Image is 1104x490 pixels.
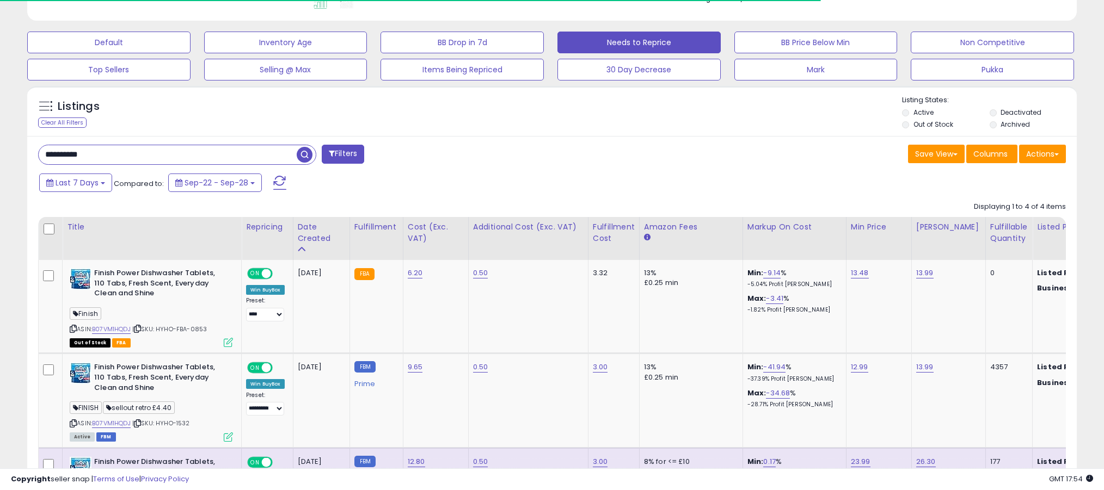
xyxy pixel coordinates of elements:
a: 12.80 [408,456,425,467]
button: Filters [322,145,364,164]
label: Deactivated [1001,108,1041,117]
div: Amazon Fees [644,221,738,233]
strong: Copyright [11,474,51,484]
button: Pukka [911,59,1074,80]
button: Top Sellers [27,59,191,80]
button: Items Being Repriced [381,59,544,80]
div: ASIN: [70,362,233,440]
label: Active [913,108,934,117]
button: 30 Day Decrease [557,59,721,80]
a: 13.48 [851,268,869,278]
div: % [747,457,838,477]
img: 51G61glrj8L._SL40_.jpg [70,362,91,384]
span: ON [248,363,262,373]
small: FBM [354,456,376,467]
a: B07VM1HQDJ [92,325,131,334]
b: Finish Power Dishwasher Tablets, 110 Tabs, Fresh Scent, Everyday Clean and Shine [94,457,226,490]
div: £0.25 min [644,373,734,382]
div: Fulfillment [354,221,398,233]
div: Clear All Filters [38,117,87,128]
div: Date Created [298,221,345,244]
img: 51G61glrj8L._SL40_.jpg [70,268,91,290]
span: Columns [973,148,1008,159]
img: 51G61glrj8L._SL40_.jpg [70,457,91,479]
button: Sep-22 - Sep-28 [168,173,262,192]
a: 13.99 [916,268,934,278]
div: Win BuyBox [246,379,285,389]
a: -9.14 [763,268,781,278]
b: Min: [747,456,764,467]
div: 4357 [990,362,1024,372]
span: | SKU: HYHO-1532 [132,419,190,427]
button: BB Drop in 7d [381,32,544,53]
button: Last 7 Days [39,173,112,192]
label: Out of Stock [913,120,953,129]
span: | SKU: HYHO-FBA-0853 [132,325,207,333]
p: -28.71% Profit [PERSON_NAME] [747,401,838,408]
button: Save View [908,145,965,163]
div: Title [67,221,237,233]
div: Additional Cost (Exc. VAT) [473,221,584,233]
div: [DATE] [298,362,341,372]
div: Displaying 1 to 4 of 4 items [974,202,1066,212]
div: % [747,362,838,382]
a: Terms of Use [93,474,139,484]
div: [DATE] [298,457,341,467]
button: Mark [734,59,898,80]
button: BB Price Below Min [734,32,898,53]
p: Listing States: [902,95,1076,106]
span: FBA [112,338,131,348]
div: Preset: [246,297,285,321]
div: Win BuyBox [246,285,285,295]
div: % [747,268,838,288]
span: 2025-10-6 17:54 GMT [1049,474,1093,484]
b: Min: [747,268,764,278]
button: Needs to Reprice [557,32,721,53]
span: OFF [271,363,289,373]
div: Prime [354,375,395,388]
button: Columns [966,145,1017,163]
a: 6.20 [408,268,423,278]
a: 0.50 [473,268,488,278]
b: Listed Price: [1037,268,1087,278]
div: 0 [990,268,1024,278]
a: 0.50 [473,362,488,373]
a: Privacy Policy [141,474,189,484]
a: 0.17 [763,456,776,467]
div: 8% for <= £10 [644,457,734,467]
a: -41.94 [763,362,786,373]
b: Business Price: [1037,377,1097,388]
small: FBA [354,268,375,280]
small: FBM [354,361,376,373]
span: sellout retro £4.40 [103,401,175,414]
button: Actions [1019,145,1066,163]
div: 13% [644,268,734,278]
span: ON [248,457,262,467]
div: Fulfillable Quantity [990,221,1028,244]
div: ASIN: [70,268,233,346]
label: Archived [1001,120,1030,129]
button: Default [27,32,191,53]
small: Amazon Fees. [644,233,651,243]
span: FBM [96,432,116,442]
a: 9.65 [408,362,423,373]
b: Listed Price: [1037,362,1087,372]
span: All listings currently available for purchase on Amazon [70,432,95,442]
div: Repricing [246,221,289,233]
a: B07VM1HQDJ [92,419,131,428]
a: 13.99 [916,362,934,373]
div: % [747,294,838,314]
div: £0.25 min [644,278,734,288]
div: Preset: [246,392,285,416]
p: -1.82% Profit [PERSON_NAME] [747,306,838,314]
a: 0.50 [473,456,488,467]
div: % [747,388,838,408]
a: 26.30 [916,456,936,467]
span: OFF [271,269,289,278]
a: -3.41 [766,293,783,304]
button: Non Competitive [911,32,1074,53]
span: Finish [70,307,101,320]
span: FINISH [70,401,102,414]
a: 3.00 [593,456,608,467]
p: -37.39% Profit [PERSON_NAME] [747,375,838,383]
